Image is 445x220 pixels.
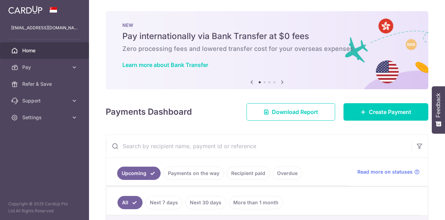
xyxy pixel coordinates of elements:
[227,167,270,180] a: Recipient paid
[435,93,442,117] span: Feedback
[22,97,68,104] span: Support
[118,196,143,209] a: All
[273,167,302,180] a: Overdue
[357,168,413,175] span: Read more on statuses
[122,22,412,28] p: NEW
[106,11,428,89] img: Bank transfer banner
[432,86,445,134] button: Feedback - Show survey
[22,81,68,88] span: Refer & Save
[122,61,208,68] a: Learn more about Bank Transfer
[22,47,68,54] span: Home
[145,196,183,209] a: Next 7 days
[122,31,412,42] h5: Pay internationally via Bank Transfer at $0 fees
[163,167,224,180] a: Payments on the way
[122,45,412,53] h6: Zero processing fees and lowered transfer cost for your overseas expenses
[106,135,411,157] input: Search by recipient name, payment id or reference
[11,24,78,31] p: [EMAIL_ADDRESS][DOMAIN_NAME]
[343,103,428,121] a: Create Payment
[22,114,68,121] span: Settings
[8,6,42,14] img: CardUp
[229,196,283,209] a: More than 1 month
[357,168,420,175] a: Read more on statuses
[106,106,192,118] h4: Payments Dashboard
[22,64,68,71] span: Pay
[369,108,411,116] span: Create Payment
[246,103,335,121] a: Download Report
[272,108,318,116] span: Download Report
[117,167,161,180] a: Upcoming
[185,196,226,209] a: Next 30 days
